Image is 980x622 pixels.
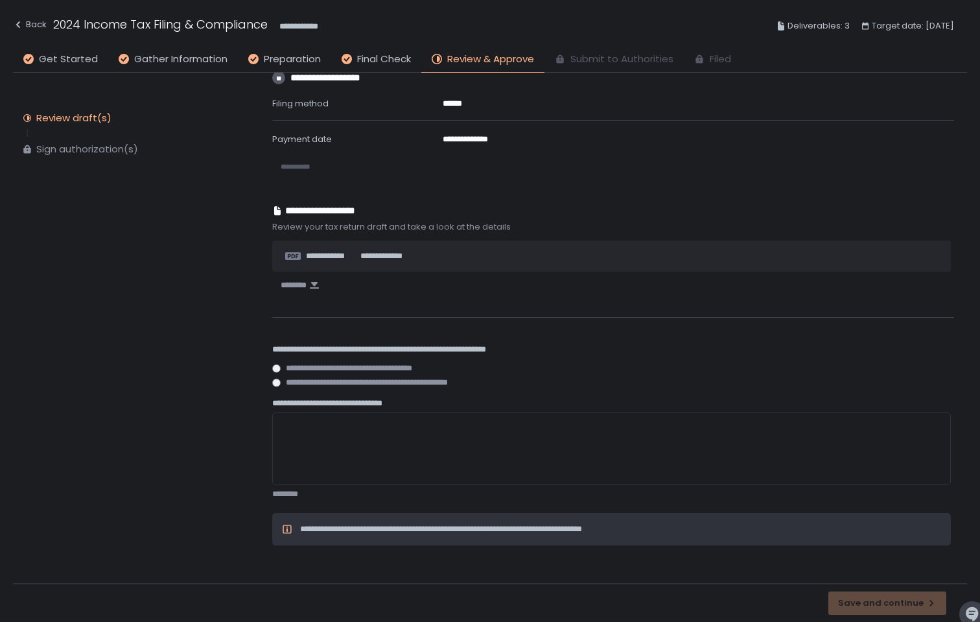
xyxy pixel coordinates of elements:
span: Preparation [264,52,321,67]
button: Back [13,16,47,37]
span: Final Check [357,52,411,67]
span: Get Started [39,52,98,67]
span: Gather Information [134,52,227,67]
span: Submit to Authorities [570,52,673,67]
div: Review draft(s) [36,112,111,125]
span: Deliverables: 3 [787,18,850,34]
div: Sign authorization(s) [36,143,138,156]
span: Payment date [272,133,332,145]
h1: 2024 Income Tax Filing & Compliance [53,16,268,33]
span: Filed [710,52,731,67]
span: Review & Approve [447,52,534,67]
span: Filing method [272,97,329,110]
span: Target date: [DATE] [872,18,954,34]
div: Back [13,17,47,32]
span: Review your tax return draft and take a look at the details [272,221,954,233]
